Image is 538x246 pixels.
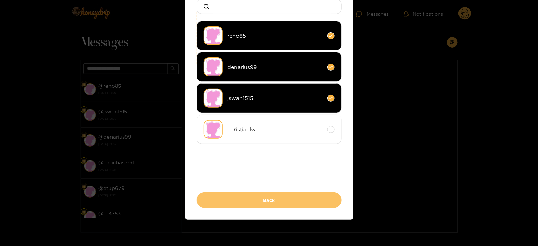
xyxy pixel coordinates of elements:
[228,63,322,71] span: denarius99
[204,57,223,76] img: no-avatar.png
[228,126,322,133] span: christianlw
[228,94,322,102] span: jswan1515
[204,120,223,139] img: no-avatar.png
[204,26,223,45] img: no-avatar.png
[197,192,342,208] button: Back
[204,89,223,108] img: no-avatar.png
[228,32,322,40] span: reno85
